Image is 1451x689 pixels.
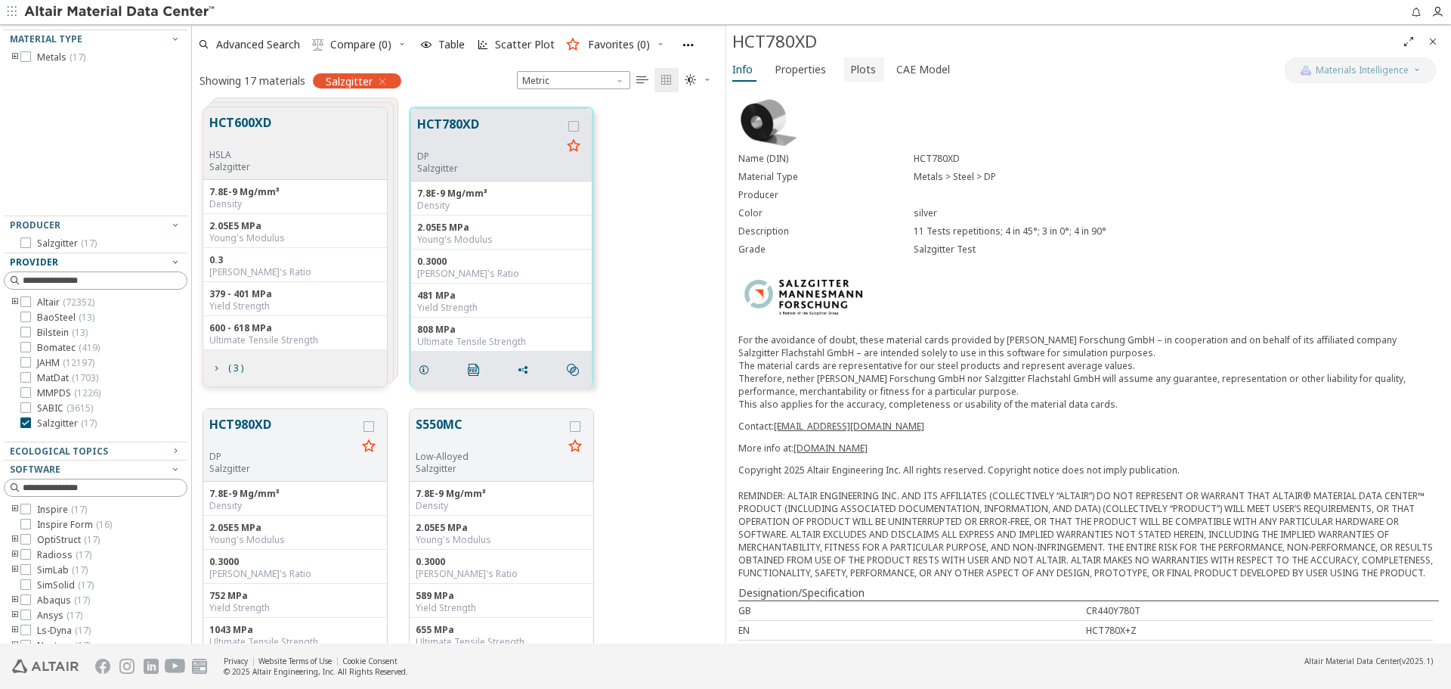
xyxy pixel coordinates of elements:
[203,353,250,383] button: ( 3 )
[738,271,871,321] img: Logo - Provider
[209,113,271,149] button: HCT600XD
[738,464,1439,579] div: Copyright 2025 Altair Engineering Inc. All rights reserved. Copyright notice does not imply publi...
[209,220,381,232] div: 2.05E5 MPa
[72,563,88,576] span: ( 17 )
[4,442,187,461] button: Ecological Topics
[416,590,587,602] div: 589 MPa
[209,556,381,568] div: 0.3000
[72,326,88,339] span: ( 13 )
[209,186,381,198] div: 7.8E-9 Mg/mm³
[357,435,381,459] button: Favorite
[4,253,187,272] button: Provider
[738,153,914,165] div: Name (DIN)
[209,415,357,451] button: HCT980XD
[914,207,1439,219] div: silver
[416,522,587,534] div: 2.05E5 MPa
[738,442,1439,455] p: More info at:
[81,417,97,430] span: ( 17 )
[416,624,587,636] div: 655 MPa
[37,327,88,339] span: Bilstein
[416,415,563,451] button: S550MC
[416,636,587,648] div: Ultimate Tensile Strength
[24,5,217,20] img: Altair Material Data Center
[209,266,381,278] div: [PERSON_NAME]'s Ratio
[461,355,493,385] button: PDF Download
[200,73,305,88] div: Showing 17 materials
[209,568,381,580] div: [PERSON_NAME]'s Ratio
[914,153,1439,165] div: HCT780XD
[630,68,654,92] button: Table View
[4,216,187,234] button: Producer
[1316,64,1409,76] span: Materials Intelligence
[417,302,586,314] div: Yield Strength
[416,500,587,512] div: Density
[192,96,725,644] div: grid
[75,639,91,652] span: ( 17 )
[1304,656,1433,666] div: (v2025.1)
[209,161,271,173] p: Salzgitter
[10,256,58,268] span: Provider
[224,666,408,677] div: © 2025 Altair Engineering, Inc. All Rights Reserved.
[209,288,381,300] div: 379 - 401 MPa
[417,336,586,348] div: Ultimate Tensile Strength
[330,39,391,50] span: Compare (0)
[209,463,357,475] p: Salzgitter
[438,39,465,50] span: Table
[914,225,1439,237] div: 11 Tests repetitions; 4 in 45°; 3 in 0°; 4 in 90°
[636,74,648,86] i: 
[209,322,381,334] div: 600 - 618 MPa
[1421,29,1445,54] button: Close
[228,364,243,373] span: ( 3 )
[75,624,91,637] span: ( 17 )
[4,30,187,48] button: Material Type
[10,33,82,45] span: Material Type
[732,29,1397,54] div: HCT780XD
[10,534,20,546] i: toogle group
[416,534,587,546] div: Young's Modulus
[417,234,586,246] div: Young's Modulus
[10,51,20,64] i: toogle group
[1300,64,1312,76] img: AI Copilot
[37,296,94,309] span: Altair
[1397,29,1421,54] button: Full Screen
[914,244,1439,256] div: Salzgitter Test
[411,355,443,385] button: Details
[326,74,373,88] span: Salzgitter
[738,244,914,256] div: Grade
[560,355,592,385] button: Similar search
[567,364,579,376] i: 
[738,604,1086,617] div: GB
[37,549,91,561] span: Radioss
[10,504,20,516] i: toogle group
[775,57,826,82] span: Properties
[896,57,950,82] span: CAE Model
[81,237,97,250] span: ( 17 )
[685,74,697,86] i: 
[209,254,381,266] div: 0.3
[79,311,94,324] span: ( 13 )
[661,74,673,86] i: 
[342,656,398,666] a: Cookie Consent
[209,334,381,346] div: Ultimate Tensile Strength
[37,51,85,64] span: Metals
[468,364,480,376] i: 
[209,198,381,210] div: Density
[495,39,555,50] span: Scatter Plot
[63,356,94,369] span: ( 12197 )
[37,579,94,591] span: SimSolid
[417,324,586,336] div: 808 MPa
[10,549,20,561] i: toogle group
[37,534,100,546] span: OptiStruct
[1086,624,1434,637] div: HCT780X+Z
[416,463,563,475] p: Salzgitter
[84,533,100,546] span: ( 17 )
[37,357,94,369] span: JAHM
[417,151,562,163] div: DP
[517,71,630,89] span: Metric
[209,602,381,614] div: Yield Strength
[562,135,586,159] button: Favorite
[4,461,187,479] button: Software
[71,503,87,516] span: ( 17 )
[209,636,381,648] div: Ultimate Tensile Strength
[209,232,381,244] div: Young's Modulus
